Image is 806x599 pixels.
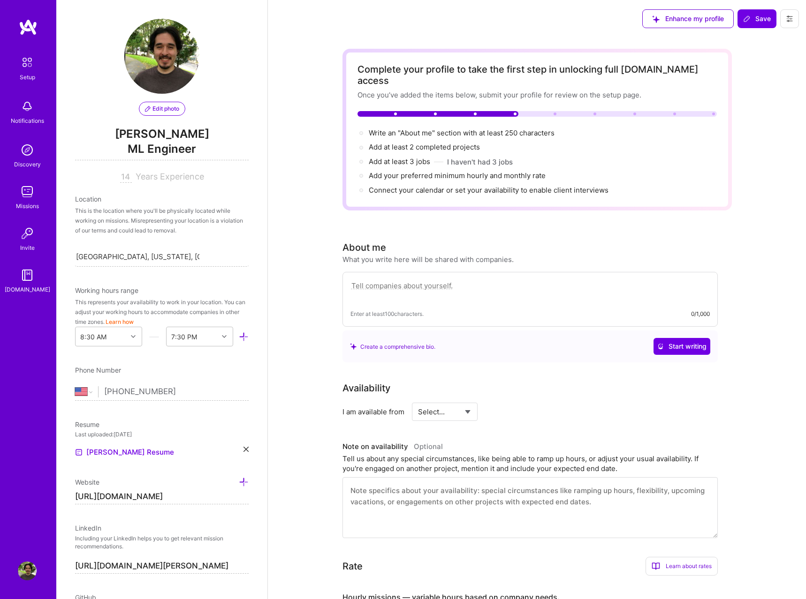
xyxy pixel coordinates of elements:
span: Years Experience [136,172,204,181]
div: [DOMAIN_NAME] [5,285,50,294]
div: 7:30 PM [171,332,197,342]
div: Setup [20,72,35,82]
div: Create a comprehensive bio. [350,342,435,352]
span: Start writing [657,342,707,351]
img: guide book [18,266,37,285]
div: About me [342,240,386,255]
div: Missions [16,201,39,211]
img: logo [19,19,38,36]
div: Note on availability [342,440,443,454]
div: Complete your profile to take the first step in unlocking full [DOMAIN_NAME] access [357,64,717,86]
span: Resume [75,420,99,428]
p: Including your LinkedIn helps you to get relevant mission recommendations. [75,535,249,551]
input: +1 (000) 000-0000 [104,378,249,405]
button: Start writing [654,338,710,355]
span: Optional [414,442,443,451]
i: icon SuggestedTeams [350,343,357,350]
img: User Avatar [124,19,199,94]
i: icon CrystalBallWhite [657,343,664,350]
div: Tell us about any special circumstances, like being able to ramp up hours, or adjust your usual a... [342,454,718,473]
i: icon Chevron [222,334,227,339]
i: icon HorizontalInLineDivider [149,332,159,342]
div: I am available from [342,407,404,417]
span: Connect your calendar or set your availability to enable client interviews [369,186,608,195]
span: Add at least 3 jobs [369,157,430,166]
div: This is the location where you'll be physically located while working on missions. Misrepresentin... [75,206,249,235]
i: icon BookOpen [652,562,660,570]
div: Invite [20,243,35,253]
div: What you write here will be shared with companies. [342,255,514,264]
input: XX [120,172,132,183]
span: ML Engineer [75,141,249,160]
button: Edit photo [139,102,185,116]
div: Once you’ve added the items below, submit your profile for review on the setup page. [357,90,717,100]
div: 8:30 AM [80,332,106,342]
div: Rate [342,559,363,573]
div: Last uploaded: [DATE] [75,429,249,439]
span: Add your preferred minimum hourly and monthly rate [369,171,546,180]
i: icon Chevron [131,334,136,339]
a: [PERSON_NAME] Resume [75,447,174,458]
div: Location [75,194,249,204]
img: Invite [18,224,37,243]
span: Enter at least 100 characters. [350,309,424,319]
img: User Avatar [18,562,37,580]
img: bell [18,97,37,116]
div: This represents your availability to work in your location. You can adjust your working hours to ... [75,297,249,327]
button: Save [738,9,776,28]
a: User Avatar [15,562,39,580]
span: Add at least 2 completed projects [369,142,480,151]
img: teamwork [18,182,37,201]
span: Website [75,478,99,486]
div: 0/1,000 [691,309,710,319]
span: Edit photo [145,105,179,113]
button: Learn how [106,317,134,327]
span: LinkedIn [75,524,101,532]
span: Working hours range [75,286,138,294]
span: Save [743,14,771,23]
div: Learn about rates [646,557,718,576]
div: Discovery [14,159,41,169]
span: [PERSON_NAME] [75,127,249,141]
span: Write an "About me" section with at least 250 characters [369,128,556,137]
i: icon Close [243,447,249,452]
button: I haven't had 3 jobs [447,157,513,167]
img: discovery [18,141,37,159]
input: http://... [75,489,249,504]
img: Resume [75,449,83,456]
i: icon PencilPurple [145,106,151,112]
div: Notifications [11,116,44,126]
div: Availability [342,381,390,395]
img: setup [17,52,37,72]
span: Phone Number [75,366,121,374]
